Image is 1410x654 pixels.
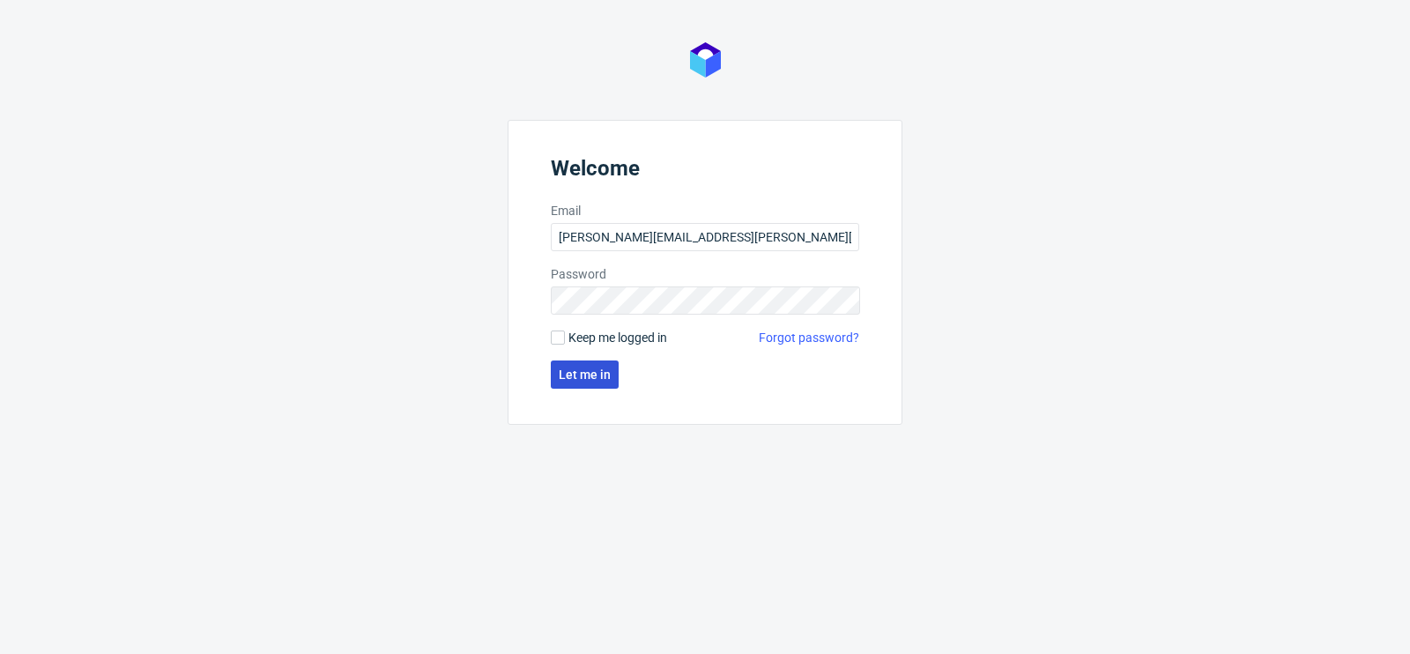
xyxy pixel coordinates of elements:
[551,360,619,389] button: Let me in
[551,156,859,188] header: Welcome
[551,265,859,283] label: Password
[568,329,667,346] span: Keep me logged in
[759,329,859,346] a: Forgot password?
[559,368,611,381] span: Let me in
[551,202,859,219] label: Email
[551,223,859,251] input: you@youremail.com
